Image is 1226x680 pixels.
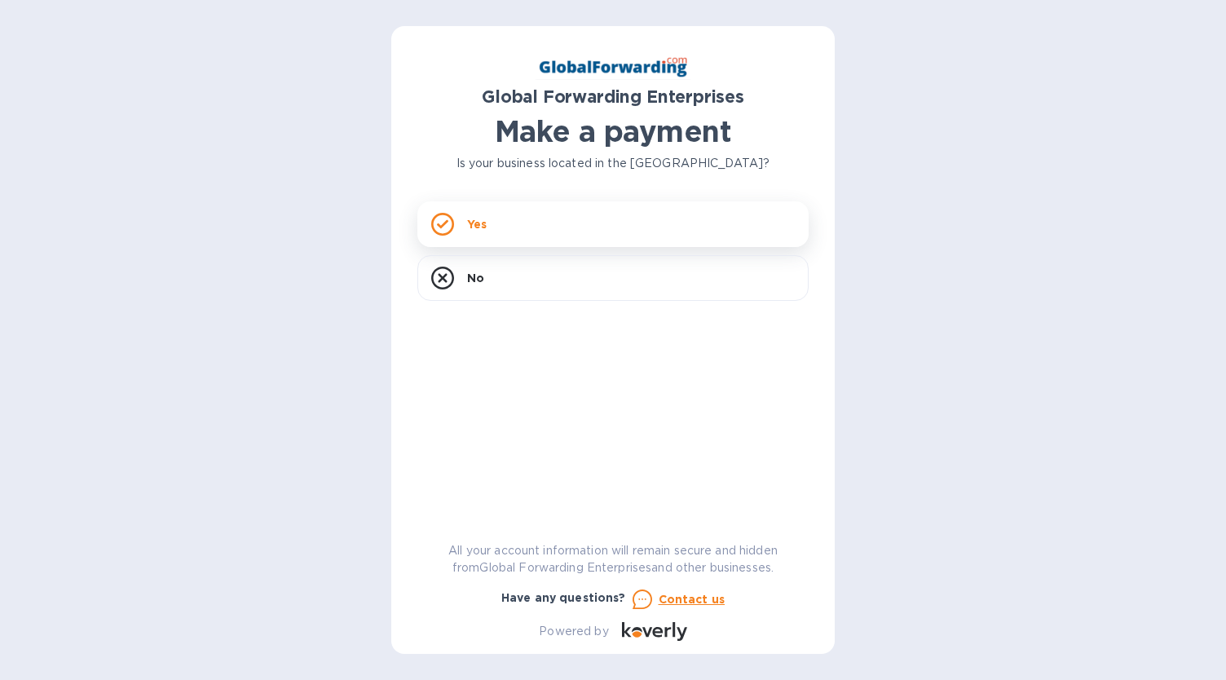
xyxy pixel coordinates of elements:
u: Contact us [659,593,725,606]
p: No [467,270,484,286]
b: Have any questions? [501,591,626,604]
p: Powered by [539,623,608,640]
p: All your account information will remain secure and hidden from Global Forwarding Enterprises and... [417,542,809,576]
h1: Make a payment [417,114,809,148]
p: Is your business located in the [GEOGRAPHIC_DATA]? [417,155,809,172]
p: Yes [467,216,487,232]
b: Global Forwarding Enterprises [482,86,744,107]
